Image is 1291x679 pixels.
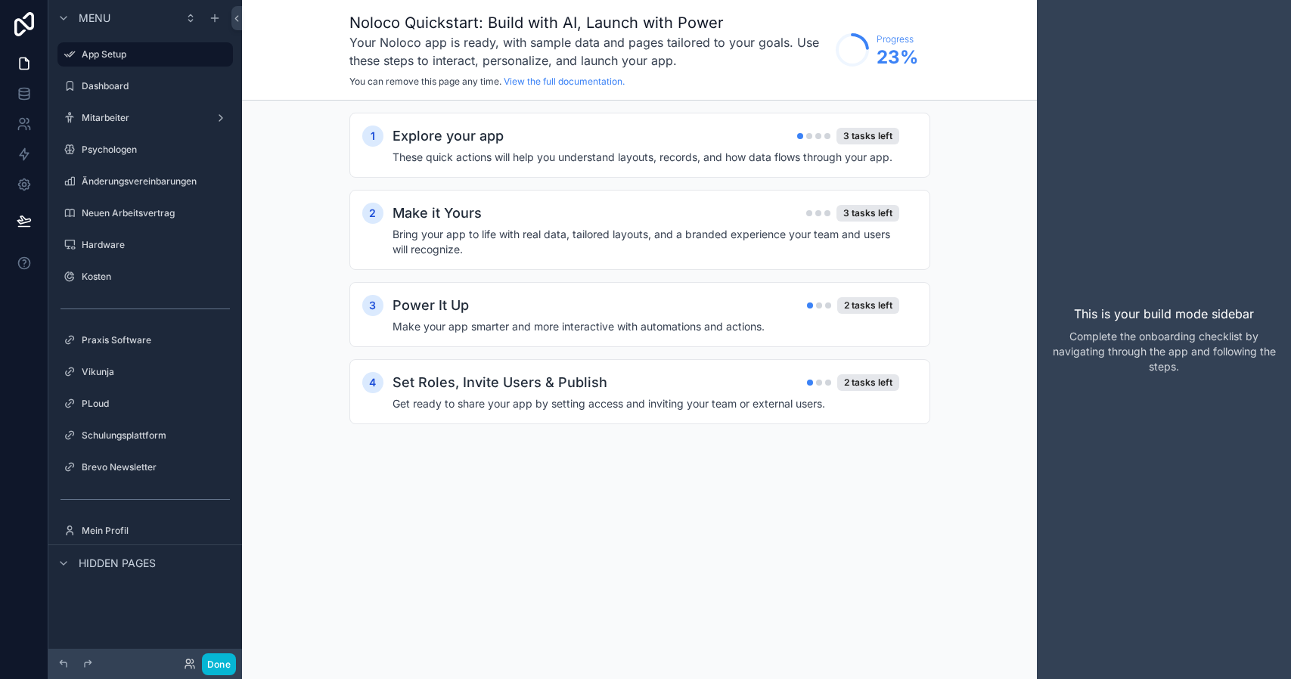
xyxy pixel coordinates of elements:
a: App Setup [57,42,233,67]
label: Psychologen [82,144,230,156]
h3: Your Noloco app is ready, with sample data and pages tailored to your goals. Use these steps to i... [349,33,828,70]
span: Hidden pages [79,556,156,571]
span: Progress [877,33,918,45]
label: Mein Profil [82,525,230,537]
a: Psychologen [57,138,233,162]
label: Brevo Newsletter [82,461,230,473]
label: Mitarbeiter [82,112,209,124]
button: Done [202,653,236,675]
a: Dashboard [57,74,233,98]
a: Hardware [57,233,233,257]
label: Änderungsvereinbarungen [82,175,230,188]
label: Schulungsplattform [82,429,230,442]
span: You can remove this page any time. [349,76,501,87]
h1: Noloco Quickstart: Build with AI, Launch with Power [349,12,828,33]
span: 23 % [877,45,918,70]
a: Kosten [57,265,233,289]
label: PLoud [82,398,230,410]
a: Änderungsvereinbarungen [57,169,233,194]
label: Dashboard [82,80,230,92]
p: This is your build mode sidebar [1074,305,1254,323]
label: Praxis Software [82,334,230,346]
span: Menu [79,11,110,26]
label: Kosten [82,271,230,283]
a: View the full documentation. [504,76,625,87]
label: Hardware [82,239,230,251]
a: Mitarbeiter [57,106,233,130]
p: Complete the onboarding checklist by navigating through the app and following the steps. [1049,329,1279,374]
label: App Setup [82,48,224,60]
a: Neuen Arbeitsvertrag [57,201,233,225]
label: Neuen Arbeitsvertrag [82,207,230,219]
a: Mein Profil [57,519,233,543]
label: Vikunja [82,366,230,378]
